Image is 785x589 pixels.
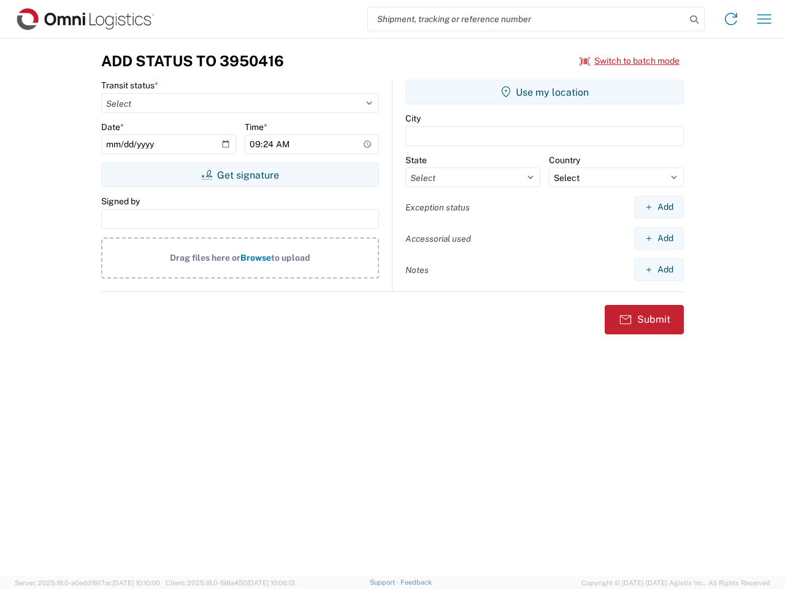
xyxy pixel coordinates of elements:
[581,577,770,588] span: Copyright © [DATE]-[DATE] Agistix Inc., All Rights Reserved
[405,80,684,104] button: Use my location
[101,80,158,91] label: Transit status
[101,121,124,133] label: Date
[605,305,684,334] button: Submit
[247,579,295,587] span: [DATE] 10:06:13
[166,579,295,587] span: Client: 2025.18.0-198a450
[634,227,684,250] button: Add
[634,258,684,281] button: Add
[101,52,284,70] h3: Add Status to 3950416
[271,253,310,263] span: to upload
[580,51,680,71] button: Switch to batch mode
[405,113,421,124] label: City
[405,155,427,166] label: State
[101,163,379,187] button: Get signature
[370,579,400,586] a: Support
[245,121,267,133] label: Time
[405,264,429,275] label: Notes
[634,196,684,218] button: Add
[405,202,470,213] label: Exception status
[405,233,471,244] label: Accessorial used
[170,253,240,263] span: Drag files here or
[549,155,580,166] label: Country
[240,253,271,263] span: Browse
[368,7,686,31] input: Shipment, tracking or reference number
[400,579,432,586] a: Feedback
[15,579,160,587] span: Server: 2025.18.0-a0edd1917ac
[101,196,140,207] label: Signed by
[112,579,160,587] span: [DATE] 10:10:00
